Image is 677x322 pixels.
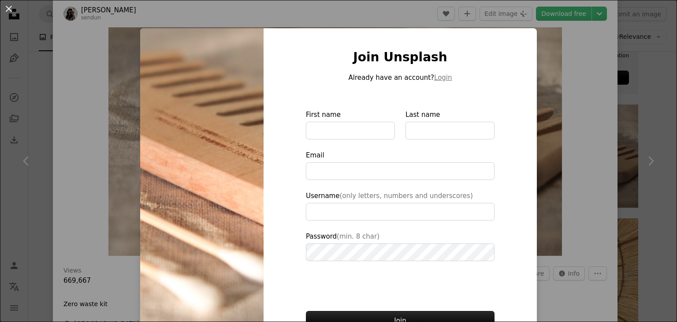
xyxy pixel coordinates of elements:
button: Login [434,72,452,83]
label: Email [306,150,495,180]
input: First name [306,122,395,139]
label: Username [306,191,495,221]
input: Email [306,162,495,180]
p: Already have an account? [306,72,495,83]
input: Last name [405,122,495,139]
span: (only letters, numbers and underscores) [339,192,472,200]
label: First name [306,109,395,139]
input: Password(min. 8 char) [306,243,495,261]
label: Last name [405,109,495,139]
input: Username(only letters, numbers and underscores) [306,203,495,221]
label: Password [306,231,495,261]
span: (min. 8 char) [337,232,379,240]
h1: Join Unsplash [306,49,495,65]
